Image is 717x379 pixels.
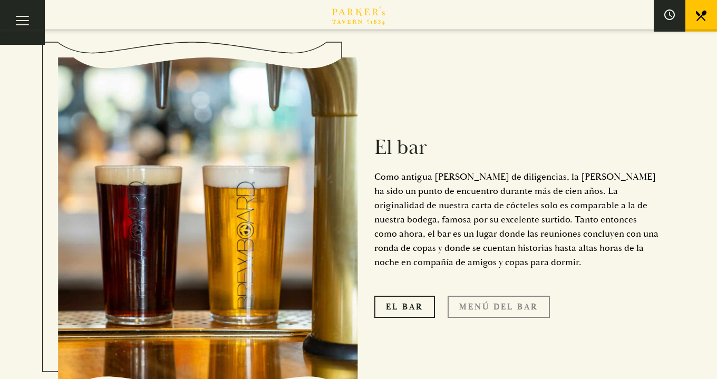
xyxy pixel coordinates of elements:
[374,171,658,268] font: Como antigua [PERSON_NAME] de diligencias, la [PERSON_NAME] ha sido un punto de encuentro durante...
[374,296,435,318] a: El bar
[459,302,538,312] font: Menú del bar
[386,302,423,312] font: El bar
[374,134,427,161] font: El bar
[448,296,550,318] a: Menú del bar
